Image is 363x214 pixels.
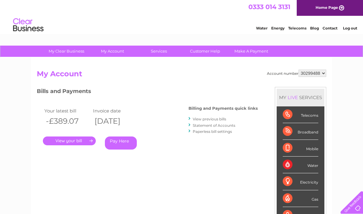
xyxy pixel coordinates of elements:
div: Broadband [283,123,318,140]
div: Electricity [283,173,318,190]
td: Invoice date [92,107,140,115]
div: Water [283,157,318,173]
div: Clear Business is a trading name of Verastar Limited (registered in [GEOGRAPHIC_DATA] No. 3667643... [38,3,326,29]
a: Services [134,46,184,57]
th: [DATE] [92,115,140,127]
a: Make A Payment [226,46,276,57]
h3: Bills and Payments [37,87,258,98]
a: View previous bills [193,117,226,121]
a: Paperless bill settings [193,129,232,134]
div: LIVE [286,95,299,100]
a: Water [256,26,268,30]
a: Energy [271,26,285,30]
img: logo.png [13,16,44,34]
a: 0333 014 3131 [248,3,290,11]
a: Customer Help [180,46,230,57]
div: Mobile [283,140,318,157]
div: Gas [283,190,318,207]
a: Blog [310,26,319,30]
a: Contact [323,26,337,30]
a: Telecoms [288,26,306,30]
th: -£389.07 [43,115,92,127]
a: My Clear Business [41,46,92,57]
a: . [43,136,96,145]
h4: Billing and Payments quick links [188,106,258,111]
a: Statement of Accounts [193,123,235,128]
div: Telecoms [283,106,318,123]
td: Your latest bill [43,107,92,115]
h2: My Account [37,70,326,81]
a: My Account [88,46,138,57]
div: Account number [267,70,326,77]
a: Pay Here [105,136,137,150]
a: Log out [343,26,357,30]
div: MY SERVICES [277,89,324,106]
